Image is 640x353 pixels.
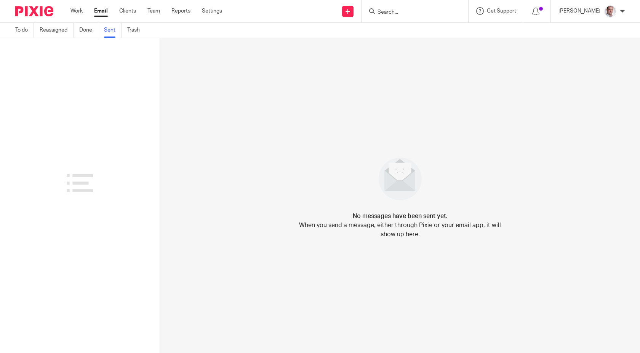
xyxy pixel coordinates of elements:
input: Search [377,9,445,16]
img: image [374,153,427,205]
a: Reassigned [40,23,74,38]
span: Get Support [487,8,516,14]
a: Sent [104,23,122,38]
img: Pixie [15,6,53,16]
img: Munro%20Partners-3202.jpg [604,5,616,17]
a: Clients [119,7,136,15]
a: Email [94,7,108,15]
h4: No messages have been sent yet. [353,211,448,221]
a: Done [79,23,98,38]
a: Reports [171,7,190,15]
p: When you send a message, either through Pixie or your email app, it will show up here. [299,221,501,239]
p: [PERSON_NAME] [558,7,600,15]
a: Team [147,7,160,15]
a: Settings [202,7,222,15]
a: Work [70,7,83,15]
a: Trash [127,23,146,38]
a: To do [15,23,34,38]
